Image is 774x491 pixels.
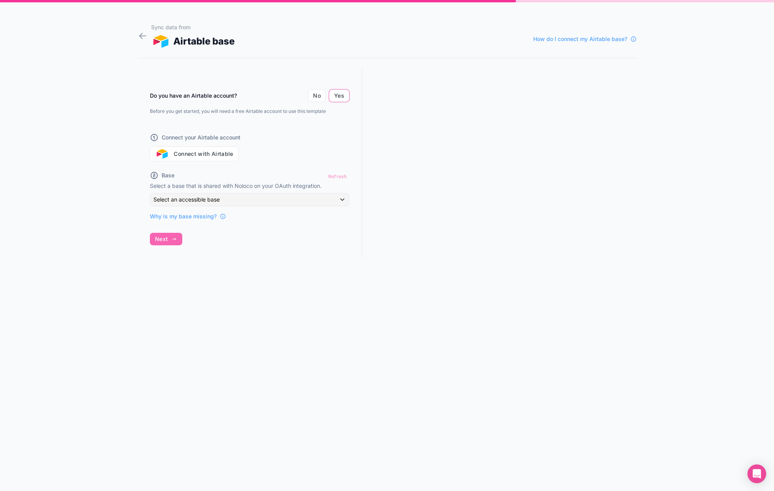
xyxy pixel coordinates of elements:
p: Before you get started, you will need a free Airtable account to use this template [150,108,349,114]
img: Airtable logo [155,149,169,159]
button: Select an accessible base [150,193,349,206]
div: Airtable base [151,34,235,48]
button: No [308,89,326,102]
span: How do I connect my Airtable base? [533,35,627,43]
label: Do you have an Airtable account? [150,92,237,100]
div: Open Intercom Messenger [747,464,766,483]
span: Base [162,171,174,179]
span: Connect your Airtable account [162,134,240,141]
a: How do I connect my Airtable base? [533,35,637,43]
button: Yes [329,89,349,102]
span: Select an accessible base [153,196,220,203]
h1: Sync data from [151,23,235,31]
p: Select a base that is shared with Noloco on your OAuth integration. [150,182,349,190]
img: AIRTABLE [151,35,170,48]
a: Why is my base missing? [150,212,226,220]
span: Why is my base missing? [150,212,217,220]
button: Connect with Airtable [150,146,238,161]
